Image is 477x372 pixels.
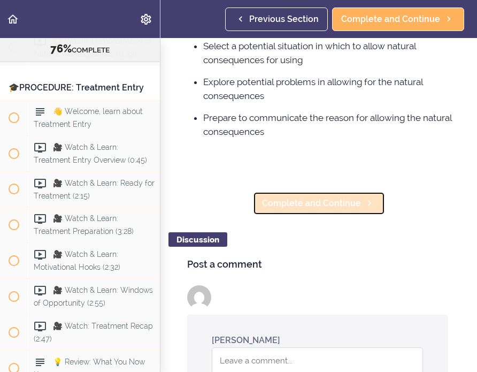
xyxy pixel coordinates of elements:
[50,42,72,55] span: 76%
[225,7,328,31] a: Previous Section
[34,143,147,164] span: 🎥 Watch & Learn: Treatment Entry Overview (0:45)
[187,285,211,309] img: Azaria Davis
[168,232,227,247] div: Discussion
[262,197,361,210] span: Complete and Continue
[34,286,153,307] span: 🎥 Watch & Learn: Windows of Opportunity (2:55)
[34,215,134,236] span: 🎥 Watch & Learn: Treatment Preparation (3:28)
[332,7,464,31] a: Complete and Continue
[34,107,143,128] span: 👋 Welcome, learn about Treatment Entry
[341,13,440,26] span: Complete and Continue
[34,322,153,343] span: 🎥 Watch: Treatment Recap (2:47)
[140,13,152,26] svg: Settings Menu
[203,75,456,103] li: Explore potential problems in allowing for the natural consequences
[13,42,147,56] div: COMPLETE
[212,334,280,346] div: [PERSON_NAME]
[249,13,319,26] span: Previous Section
[203,111,456,139] li: Prepare to communicate the reason for allowing the natural consequences
[253,192,385,215] a: Complete and Continue
[6,13,19,26] svg: Back to course curriculum
[34,250,120,271] span: 🎥 Watch & Learn: Motivational Hooks (2:32)
[34,179,155,200] span: 🎥 Watch & Learn: Ready for Treatment (2:15)
[203,39,456,67] li: Select a potential situation in which to allow natural consequences for using
[187,259,450,270] h4: Post a comment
